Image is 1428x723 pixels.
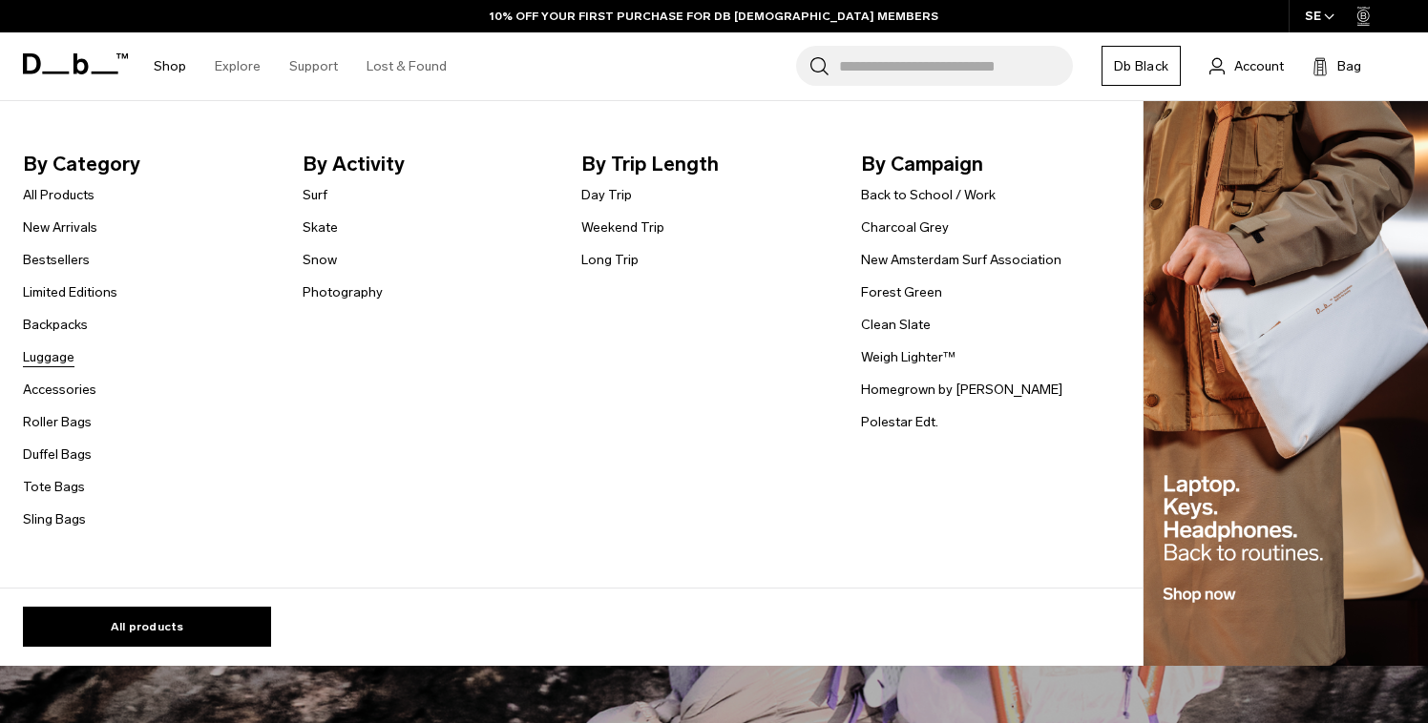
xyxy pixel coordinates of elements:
[1234,56,1284,76] span: Account
[23,347,74,367] a: Luggage
[215,32,261,100] a: Explore
[23,149,272,179] span: By Category
[581,185,632,205] a: Day Trip
[1209,54,1284,77] a: Account
[289,32,338,100] a: Support
[303,250,337,270] a: Snow
[861,347,955,367] a: Weigh Lighter™
[1144,101,1428,667] img: Db
[303,217,338,238] a: Skate
[23,412,92,432] a: Roller Bags
[23,250,90,270] a: Bestsellers
[23,282,117,302] a: Limited Editions
[23,607,271,647] a: All products
[23,444,92,465] a: Duffel Bags
[861,282,942,302] a: Forest Green
[581,149,830,179] span: By Trip Length
[1337,56,1361,76] span: Bag
[861,380,1062,400] a: Homegrown by [PERSON_NAME]
[154,32,186,100] a: Shop
[581,217,664,238] a: Weekend Trip
[367,32,447,100] a: Lost & Found
[303,149,552,179] span: By Activity
[861,315,931,335] a: Clean Slate
[23,315,88,335] a: Backpacks
[861,217,949,238] a: Charcoal Grey
[861,185,996,205] a: Back to School / Work
[139,32,461,100] nav: Main Navigation
[581,250,639,270] a: Long Trip
[303,185,327,205] a: Surf
[23,217,97,238] a: New Arrivals
[490,8,938,25] a: 10% OFF YOUR FIRST PURCHASE FOR DB [DEMOGRAPHIC_DATA] MEMBERS
[23,477,85,497] a: Tote Bags
[23,185,94,205] a: All Products
[1312,54,1361,77] button: Bag
[23,509,86,529] a: Sling Bags
[303,282,383,302] a: Photography
[861,412,938,432] a: Polestar Edt.
[861,250,1061,270] a: New Amsterdam Surf Association
[861,149,1110,179] span: By Campaign
[1102,46,1181,86] a: Db Black
[23,380,96,400] a: Accessories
